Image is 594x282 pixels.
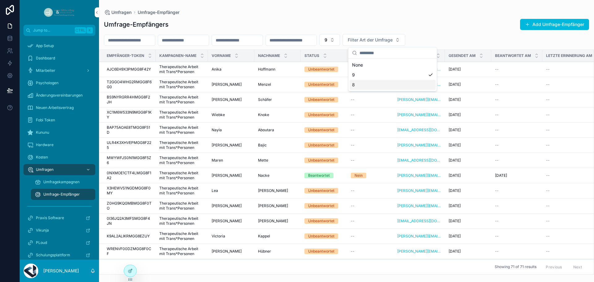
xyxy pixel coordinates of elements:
a: XC1M6W533N9MGG8F1KY [107,110,152,120]
span: Z0HG9KQGMBMGG8F0TO [107,201,152,211]
a: Therapeutische Arbeit mit Trans*Personen [159,216,204,226]
span: T2GGO4WHG2RMGG8F6G0 [107,80,152,89]
span: Umfrage-Empfänger [43,192,80,197]
div: Unbeantwortet [308,158,334,163]
a: Therapeutische Arbeit mit Trans*Personen [159,95,204,105]
span: [DATE] [449,97,461,102]
span: [PERSON_NAME] [212,219,242,223]
a: [DATE] [449,67,488,72]
span: [PERSON_NAME] [258,203,288,208]
a: AJC6EH9X3PMGG8F42Y [107,67,152,72]
div: Unbeantwortet [308,188,334,193]
div: Unbeantwortet [308,127,334,133]
a: [PERSON_NAME] [212,203,251,208]
span: Therapeutische Arbeit mit Trans*Personen [159,186,204,196]
button: Select Button [342,34,405,46]
a: MWYWFJS0N1MGG8F5Z6 [107,155,152,165]
a: Psychologen [24,77,95,89]
span: [DATE] [449,219,461,223]
span: Hardware [36,142,54,147]
span: Wiebke [212,112,225,117]
span: Vikunja [36,228,49,233]
a: [PERSON_NAME][EMAIL_ADDRESS][DOMAIN_NAME] [397,188,441,193]
span: -- [546,234,550,239]
span: -- [351,188,355,193]
a: -- [495,158,539,163]
span: -- [546,143,550,148]
div: Unbeantwortet [308,97,334,102]
span: Nacke [258,173,269,178]
span: Neuen Arbeitsvertrag [36,105,74,110]
span: 9 [352,72,355,78]
span: Therapeutische Arbeit mit Trans*Personen [159,231,204,241]
a: Hübner [258,249,297,254]
div: Unbeantwortet [308,82,334,87]
span: -- [495,203,499,208]
span: Änderungsvereinbarungen [36,93,83,98]
span: K9AL2ALIKRMGG8EZUY [107,234,150,239]
a: [PERSON_NAME] [258,203,297,208]
a: [EMAIL_ADDRESS][DOMAIN_NAME] [397,158,441,163]
a: Anika [212,67,251,72]
a: [PERSON_NAME][EMAIL_ADDRESS][DOMAIN_NAME] [397,97,441,102]
span: Therapeutische Arbeit mit Trans*Personen [159,80,204,89]
a: -- [495,203,539,208]
a: WRENVF00DZMGG8F0CF [107,246,152,256]
a: -- [495,188,539,193]
a: Unbeantwortet [304,82,343,87]
a: [DATE] [449,219,488,223]
div: Unbeantwortet [308,67,334,72]
span: Umfragen [111,9,131,15]
span: -- [495,82,499,87]
span: [PERSON_NAME] [212,143,242,148]
a: [PERSON_NAME] [212,97,251,102]
a: Neuen Arbeitsvertrag [24,102,95,113]
a: [DATE] [495,173,539,178]
span: -- [495,97,499,102]
a: Knoke [258,112,297,117]
a: 0NXMOE1CTF4LMGG8F1A2 [107,171,152,180]
a: -- [351,219,390,223]
a: Nayla [212,128,251,132]
span: [PERSON_NAME] [212,82,242,87]
span: -- [351,234,355,239]
a: [PERSON_NAME][EMAIL_ADDRESS][DOMAIN_NAME] [397,143,441,148]
span: Kappel [258,234,270,239]
span: -- [495,128,499,132]
span: 8 [352,82,355,88]
a: [PERSON_NAME][EMAIL_ADDRESS][DOMAIN_NAME] [397,173,441,178]
a: Unbeantwortet [304,218,343,224]
span: -- [495,188,499,193]
span: -- [546,112,550,117]
span: [DATE] [449,249,461,254]
span: [DATE] [449,143,461,148]
span: Therapeutische Arbeit mit Trans*Personen [159,64,204,74]
span: Hübner [258,249,271,254]
a: [PERSON_NAME] [212,219,251,223]
a: Umfrage-Empfänger [31,189,95,200]
a: Hardware [24,139,95,150]
a: Unbeantwortet [304,188,343,193]
a: Kosten [24,152,95,163]
span: -- [546,82,550,87]
a: -- [351,158,390,163]
a: Therapeutische Arbeit mit Trans*Personen [159,110,204,120]
span: [DATE] [449,203,461,208]
span: 0I36JQ2A3MFSMGG8F4JN [107,216,152,226]
a: -- [495,219,539,223]
span: X3HEWVS1NGDMGG8F0MY [107,186,152,196]
span: -- [546,203,550,208]
div: scrollable content [20,36,99,260]
div: Nein [355,173,363,178]
a: [DATE] [449,112,488,117]
a: Umfragen [104,9,131,15]
a: [DATE] [449,158,488,163]
span: Nayla [212,128,222,132]
a: [DATE] [449,173,488,178]
a: Therapeutische Arbeit mit Trans*Personen [159,155,204,165]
